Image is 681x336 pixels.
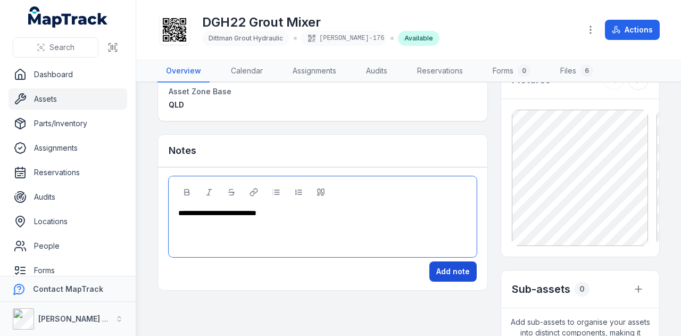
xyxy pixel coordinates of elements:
h2: Sub-assets [512,282,570,297]
span: Asset Zone Base [169,87,231,96]
a: Calendar [222,60,271,83]
a: Audits [9,186,127,208]
div: Available [398,31,439,46]
span: QLD [169,100,184,109]
button: Actions [605,20,660,40]
div: 0 [518,64,530,77]
button: Add note [429,261,477,282]
a: People [9,235,127,257]
span: Search [49,42,74,53]
div: 6 [580,64,593,77]
button: Search [13,37,98,58]
a: Assignments [284,60,345,83]
span: Dittman Grout Hydraulic [209,34,283,42]
a: Files6 [552,60,602,83]
div: [PERSON_NAME]-176 [301,31,386,46]
a: Audits [358,60,396,83]
div: 0 [575,282,589,297]
a: Parts/Inventory [9,113,127,134]
a: Forms [9,260,127,281]
button: Link [245,183,263,201]
a: Assets [9,88,127,110]
a: Overview [157,60,210,83]
strong: [PERSON_NAME] Group [38,314,126,323]
button: Bulleted List [267,183,285,201]
a: Reservations [9,162,127,183]
button: Strikethrough [222,183,240,201]
a: Forms0 [484,60,539,83]
button: Blockquote [312,183,330,201]
a: MapTrack [28,6,108,28]
a: Reservations [409,60,471,83]
h1: DGH22 Grout Mixer [202,14,439,31]
a: Dashboard [9,64,127,85]
button: Italic [200,183,218,201]
a: Locations [9,211,127,232]
button: Ordered List [289,183,308,201]
strong: Contact MapTrack [33,284,103,293]
button: Bold [178,183,196,201]
h3: Notes [169,143,196,158]
a: Assignments [9,137,127,159]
